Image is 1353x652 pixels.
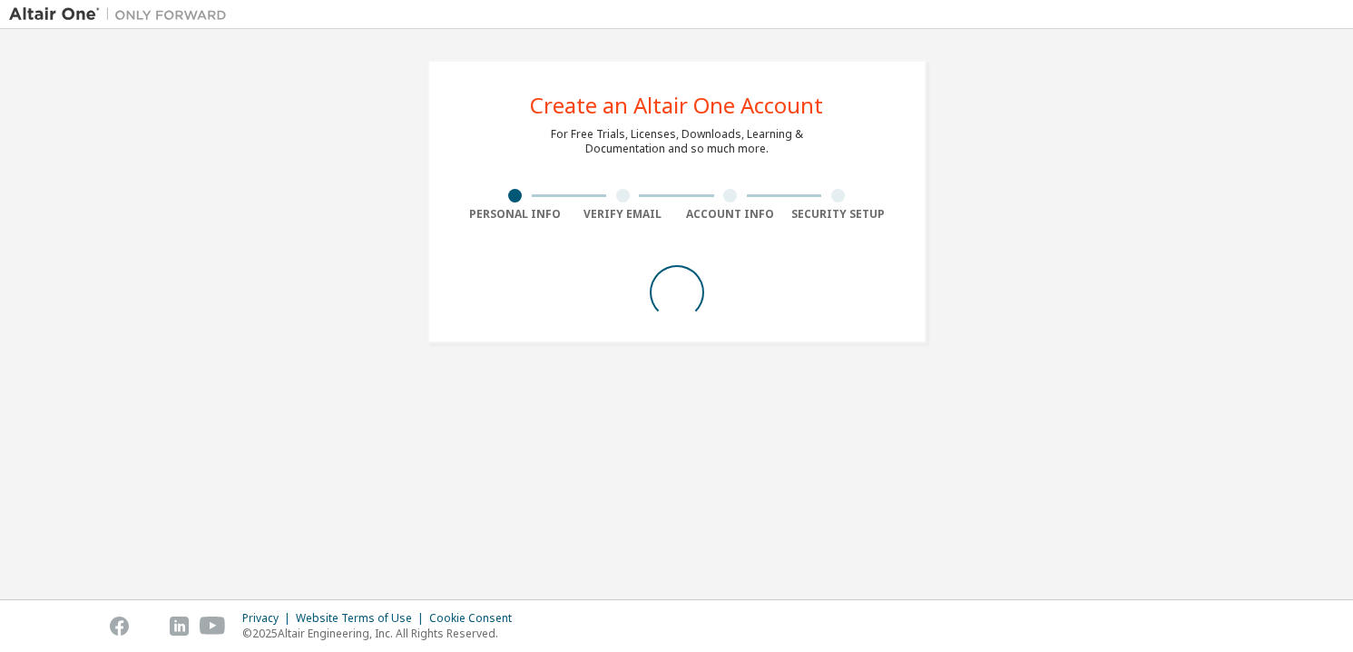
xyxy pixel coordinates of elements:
[530,94,823,116] div: Create an Altair One Account
[9,5,236,24] img: Altair One
[242,611,296,626] div: Privacy
[242,626,523,641] p: © 2025 Altair Engineering, Inc. All Rights Reserved.
[551,127,803,156] div: For Free Trials, Licenses, Downloads, Learning & Documentation and so much more.
[677,207,785,222] div: Account Info
[200,617,226,636] img: youtube.svg
[296,611,429,626] div: Website Terms of Use
[110,617,129,636] img: facebook.svg
[462,207,570,222] div: Personal Info
[569,207,677,222] div: Verify Email
[784,207,892,222] div: Security Setup
[429,611,523,626] div: Cookie Consent
[170,617,189,636] img: linkedin.svg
